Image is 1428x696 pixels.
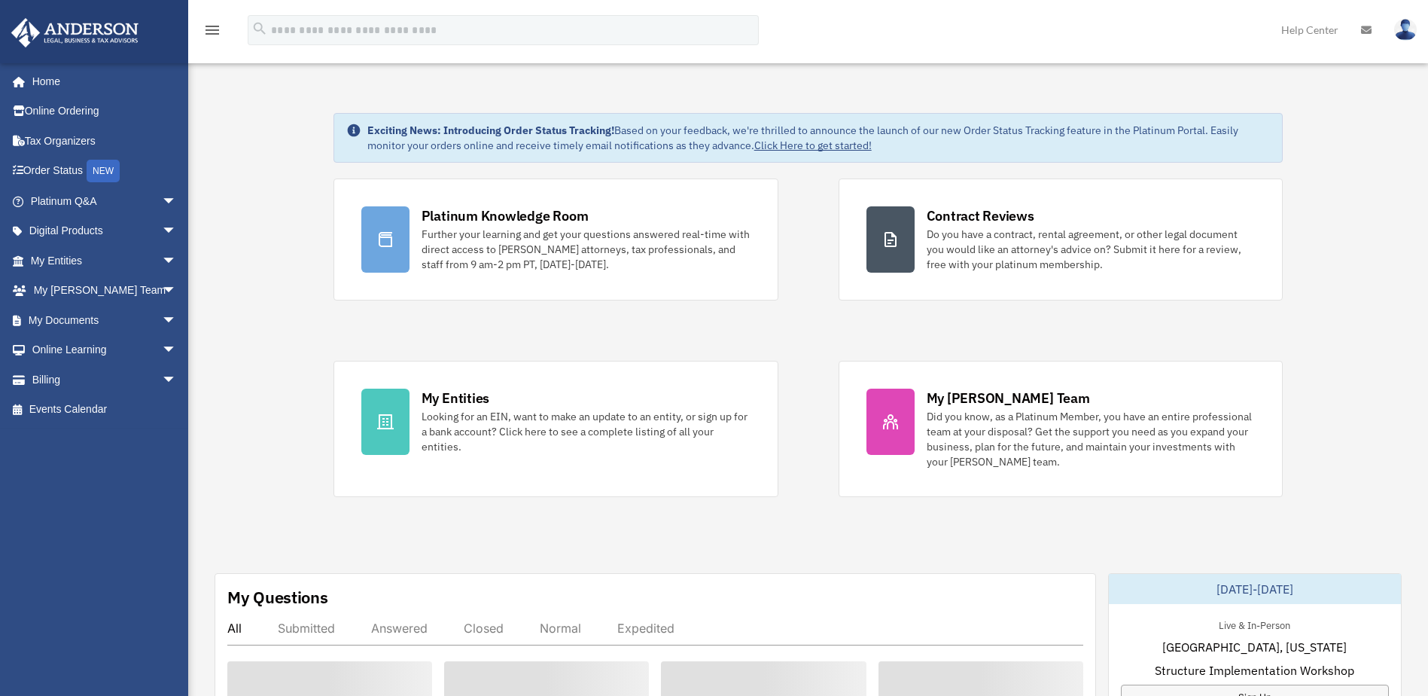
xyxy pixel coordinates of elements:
[11,126,199,156] a: Tax Organizers
[333,361,778,497] a: My Entities Looking for an EIN, want to make an update to an entity, or sign up for a bank accoun...
[11,335,199,365] a: Online Learningarrow_drop_down
[1207,616,1302,632] div: Live & In-Person
[11,186,199,216] a: Platinum Q&Aarrow_drop_down
[617,621,674,636] div: Expedited
[464,621,504,636] div: Closed
[278,621,335,636] div: Submitted
[203,26,221,39] a: menu
[422,389,489,408] div: My Entities
[839,179,1283,301] a: Contract Reviews Do you have a contract, rental agreement, or other legal document you would like...
[7,18,143,47] img: Anderson Advisors Platinum Portal
[162,335,192,366] span: arrow_drop_down
[162,246,192,276] span: arrow_drop_down
[927,206,1034,225] div: Contract Reviews
[927,409,1256,469] div: Did you know, as a Platinum Member, you have an entire professional team at your disposal? Get th...
[251,20,268,37] i: search
[927,227,1256,272] div: Do you have a contract, rental agreement, or other legal document you would like an attorney's ad...
[162,186,192,217] span: arrow_drop_down
[540,621,581,636] div: Normal
[367,123,1271,153] div: Based on your feedback, we're thrilled to announce the launch of our new Order Status Tracking fe...
[162,365,192,395] span: arrow_drop_down
[11,305,199,335] a: My Documentsarrow_drop_down
[333,179,778,301] a: Platinum Knowledge Room Further your learning and get your questions answered real-time with dire...
[227,621,242,636] div: All
[1155,661,1354,679] span: Structure Implementation Workshop
[371,621,428,636] div: Answered
[227,586,328,609] div: My Questions
[1394,19,1417,41] img: User Pic
[839,361,1283,497] a: My [PERSON_NAME] Team Did you know, as a Platinum Member, you have an entire professional team at...
[422,227,751,272] div: Further your learning and get your questions answered real-time with direct access to [PERSON_NAM...
[367,124,614,137] strong: Exciting News: Introducing Order Status Tracking!
[11,66,192,96] a: Home
[11,365,199,395] a: Billingarrow_drop_down
[927,389,1090,408] div: My [PERSON_NAME] Team
[11,246,199,276] a: My Entitiesarrow_drop_down
[11,156,199,187] a: Order StatusNEW
[422,206,589,225] div: Platinum Knowledge Room
[162,216,192,247] span: arrow_drop_down
[87,160,120,182] div: NEW
[11,216,199,246] a: Digital Productsarrow_drop_down
[1162,638,1347,656] span: [GEOGRAPHIC_DATA], [US_STATE]
[203,21,221,39] i: menu
[422,409,751,454] div: Looking for an EIN, want to make an update to an entity, or sign up for a bank account? Click her...
[11,96,199,127] a: Online Ordering
[11,276,199,306] a: My [PERSON_NAME] Teamarrow_drop_down
[11,395,199,425] a: Events Calendar
[1109,574,1401,604] div: [DATE]-[DATE]
[754,139,872,152] a: Click Here to get started!
[162,276,192,307] span: arrow_drop_down
[162,305,192,336] span: arrow_drop_down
